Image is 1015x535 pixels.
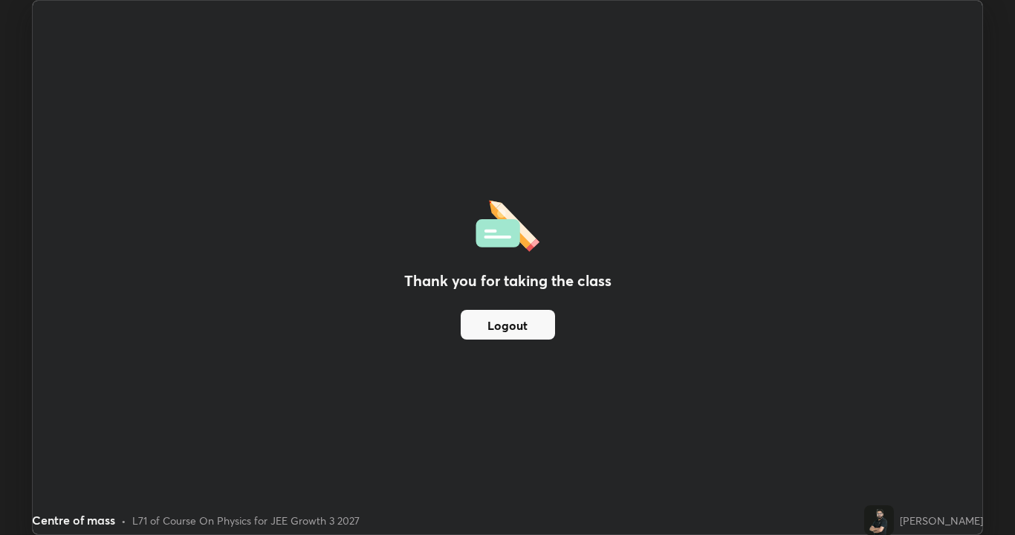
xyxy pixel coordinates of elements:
[121,513,126,528] div: •
[404,270,612,292] h2: Thank you for taking the class
[900,513,983,528] div: [PERSON_NAME]
[864,505,894,535] img: d46aaf17515d4d90be04842ccb9f8a75.jpg
[476,195,539,252] img: offlineFeedback.1438e8b3.svg
[132,513,360,528] div: L71 of Course On Physics for JEE Growth 3 2027
[32,511,115,529] div: Centre of mass
[461,310,555,340] button: Logout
